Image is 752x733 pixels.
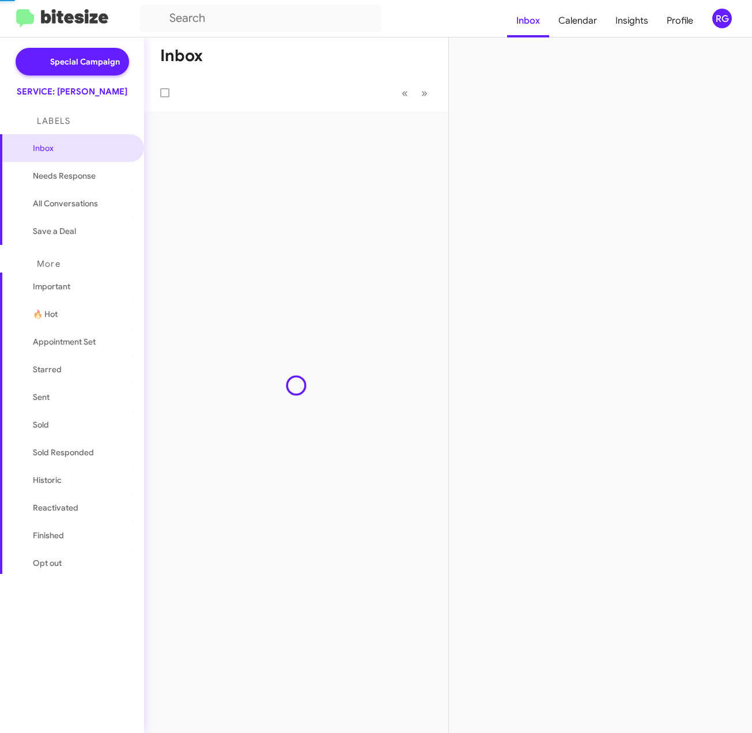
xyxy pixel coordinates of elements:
[139,5,381,32] input: Search
[402,86,408,100] span: «
[702,9,739,28] button: RG
[33,474,62,486] span: Historic
[549,4,606,37] a: Calendar
[33,447,94,458] span: Sold Responded
[50,56,120,67] span: Special Campaign
[16,48,129,75] a: Special Campaign
[414,81,434,105] button: Next
[421,86,428,100] span: »
[37,116,70,126] span: Labels
[17,86,127,97] div: SERVICE: [PERSON_NAME]
[33,557,62,569] span: Opt out
[33,336,96,347] span: Appointment Set
[507,4,549,37] a: Inbox
[395,81,415,105] button: Previous
[33,225,76,237] span: Save a Deal
[33,198,98,209] span: All Conversations
[33,170,131,182] span: Needs Response
[657,4,702,37] a: Profile
[33,281,131,292] span: Important
[33,419,49,430] span: Sold
[606,4,657,37] a: Insights
[33,308,58,320] span: 🔥 Hot
[712,9,732,28] div: RG
[160,47,203,65] h1: Inbox
[33,391,50,403] span: Sent
[37,259,61,269] span: More
[33,502,78,513] span: Reactivated
[395,81,434,105] nav: Page navigation example
[33,530,64,541] span: Finished
[33,364,62,375] span: Starred
[33,142,131,154] span: Inbox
